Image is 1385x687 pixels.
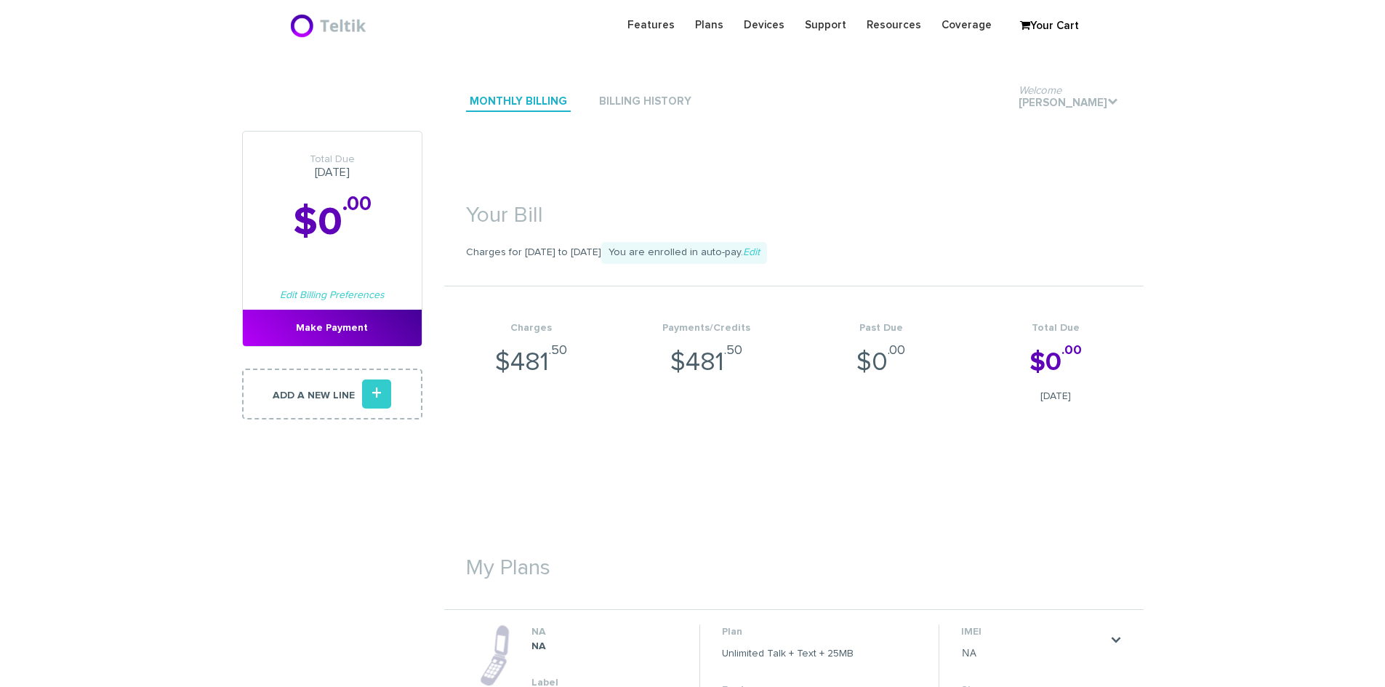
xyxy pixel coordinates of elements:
a: . [1110,634,1122,646]
h4: Charges [444,323,619,334]
a: Support [795,11,856,39]
li: $481 [444,286,619,419]
sup: .00 [888,344,905,357]
dt: IMEI [961,624,1107,639]
sup: .50 [549,344,567,357]
a: Add a new line+ [242,369,422,419]
img: phone [480,624,510,686]
sup: .50 [724,344,742,357]
a: Make Payment [243,310,422,346]
span: You are enrolled in auto-pay. [601,242,767,264]
a: Edit Billing Preferences [280,290,385,300]
i: . [1107,96,1118,107]
span: Welcome [1019,85,1061,96]
strong: NA [531,641,546,651]
a: Devices [734,11,795,39]
span: [DATE] [968,389,1144,403]
a: Coverage [931,11,1002,39]
h1: My Plans [444,534,1144,587]
h4: Past Due [794,323,969,334]
h1: Your Bill [444,182,1144,235]
i: + [362,379,391,409]
a: Welcome[PERSON_NAME]. [1015,94,1122,113]
dt: Plan [722,624,854,639]
dd: Unlimited Talk + Text + 25MB [722,646,854,661]
a: Features [617,11,685,39]
h4: Payments/Credits [619,323,794,334]
a: Billing History [595,92,695,112]
h4: Total Due [968,323,1144,334]
li: $0 [794,286,969,419]
a: Monthly Billing [466,92,571,112]
a: Plans [685,11,734,39]
p: Charges for [DATE] to [DATE] [444,242,1144,264]
a: Resources [856,11,931,39]
sup: .00 [1061,344,1082,357]
li: $0 [968,286,1144,419]
span: Total Due [243,153,422,166]
li: $481 [619,286,794,419]
a: Your Cart [1013,15,1085,37]
a: Edit [743,247,760,257]
h2: $0 [243,201,422,244]
h3: [DATE] [243,153,422,180]
sup: .00 [342,194,372,214]
dt: NA [531,624,676,639]
img: BriteX [289,11,370,40]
